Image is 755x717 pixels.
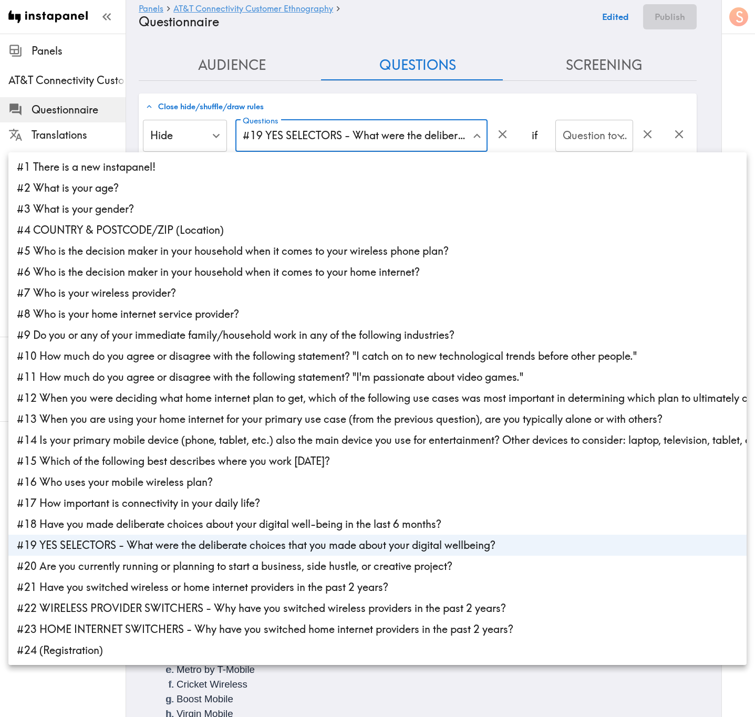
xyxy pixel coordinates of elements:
li: #14 Is your primary mobile device (phone, tablet, etc.) also the main device you use for entertai... [8,430,747,451]
li: #7 Who is your wireless provider? [8,283,747,304]
li: #18 Have you made deliberate choices about your digital well-being in the last 6 months? [8,514,747,535]
li: #22 WIRELESS PROVIDER SWITCHERS - Why have you switched wireless providers in the past 2 years? [8,598,747,619]
li: #13 When you are using your home internet for your primary use case (from the previous question),... [8,409,747,430]
li: #11 How much do you agree or disagree with the following statement? "I'm passionate about video g... [8,367,747,388]
li: #20 Are you currently running or planning to start a business, side hustle, or creative project? [8,556,747,577]
li: #12 When you were deciding what home internet plan to get, which of the following use cases was m... [8,388,747,409]
li: #24 (Registration) [8,640,747,661]
li: #10 How much do you agree or disagree with the following statement? "I catch on to new technologi... [8,346,747,367]
li: #17 How important is connectivity in your daily life? [8,493,747,514]
li: #21 Have you switched wireless or home internet providers in the past 2 years? [8,577,747,598]
li: #5 Who is the decision maker in your household when it comes to your wireless phone plan? [8,241,747,262]
li: #6 Who is the decision maker in your household when it comes to your home internet? [8,262,747,283]
li: #1 There is a new instapanel! [8,157,747,178]
li: #2 What is your age? [8,178,747,199]
li: #8 Who is your home internet service provider? [8,304,747,325]
li: #4 COUNTRY & POSTCODE/ZIP (Location) [8,220,747,241]
li: #9 Do you or any of your immediate family/household work in any of the following industries? [8,325,747,346]
li: #19 YES SELECTORS - What were the deliberate choices that you made about your digital wellbeing? [8,535,747,556]
li: #3 What is your gender? [8,199,747,220]
li: #15 Which of the following best describes where you work [DATE]? [8,451,747,472]
li: #16 Who uses your mobile wireless plan? [8,472,747,493]
li: #23 HOME INTERNET SWITCHERS - Why have you switched home internet providers in the past 2 years? [8,619,747,640]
